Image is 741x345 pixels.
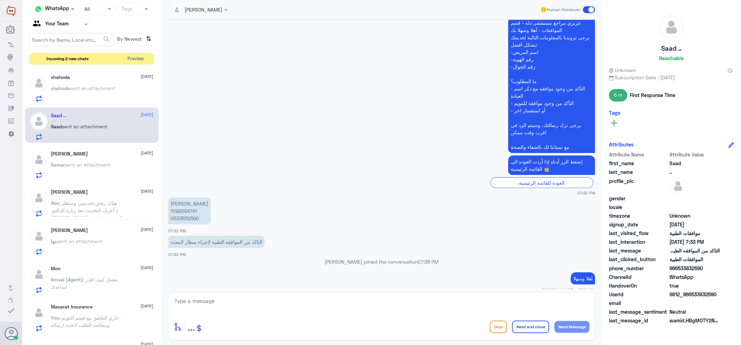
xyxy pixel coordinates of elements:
[554,321,590,333] button: Send Message
[51,151,88,157] h5: Samar Alsofyani
[669,299,720,307] span: null
[51,200,125,228] span: : هناك رفض لخدمتين ومنتظر أعرف التحديث بعد زيارة الدكتور / [PERSON_NAME] والتحدث مع قسم الموافقات...
[609,221,668,228] span: signup_date
[51,276,83,282] span: Amaal (Agent)
[669,282,720,289] span: true
[609,308,668,315] span: last_message_sentiment
[141,265,154,271] span: [DATE]
[70,85,116,91] span: sent an attachment
[30,74,48,92] img: defaultAdmin.png
[577,190,595,196] span: 07:32 PM
[51,315,59,321] span: You
[669,247,720,254] span: التاكد من الموافقه الطبية لإجراء منظار المعده
[30,189,48,207] img: defaultAdmin.png
[543,287,595,293] span: [PERSON_NAME] - 07:38 PM
[65,162,111,168] span: sent an attachment
[51,189,88,195] h5: Abo TaqyEldin
[661,45,682,53] h5: Saad ..
[571,272,595,284] p: 22/9/2025, 7:38 PM
[5,327,18,340] button: Avatar
[609,177,668,193] span: profile_pic
[120,5,132,14] div: Tags
[168,228,186,233] span: 07:32 PM
[125,53,147,65] button: Preview
[508,155,595,175] p: 22/9/2025, 7:32 PM
[609,203,668,211] span: locale
[609,265,668,272] span: phone_number
[609,160,668,167] span: first_name
[609,282,668,289] span: HandoverOn
[7,5,16,16] img: Widebot Logo
[609,66,636,74] span: Unknown
[669,230,720,237] span: موافقات الطبية
[669,265,720,272] span: 966533832590
[188,320,195,333] span: ...
[609,151,668,158] span: Attribute Name
[51,200,59,206] span: Abo
[660,15,683,39] img: defaultAdmin.png
[51,227,88,233] h5: مها الشثري
[51,304,93,310] h5: Masarat Insurance
[508,17,595,153] p: 22/9/2025, 7:32 PM
[609,195,668,202] span: gender
[669,317,720,324] span: wamid.HBgMOTY2NTMzODMyNTkwFQIAEhgUM0FCRjkzQUYzNUM1RjU0QkYwRTIA
[609,74,734,81] span: Subscription Date : [DATE]
[490,321,507,333] button: Drop
[609,110,620,116] h6: Tags
[669,203,720,211] span: null
[609,89,627,102] span: 5 m
[7,306,15,315] i: check
[609,299,668,307] span: email
[609,256,668,263] span: last_clicked_button
[491,177,593,188] div: العودة للقائمة الرئيسية
[669,168,720,176] span: ..
[669,212,720,219] span: Unknown
[141,188,154,194] span: [DATE]
[51,238,57,244] span: مها
[30,304,48,321] img: defaultAdmin.png
[51,74,70,80] h5: shahoda
[33,19,43,30] img: yourTeam.svg
[609,230,668,237] span: last_visited_flow
[609,317,668,324] span: last_message_id
[547,7,581,13] span: Human Handover
[669,221,720,228] span: 2025-08-02T22:30:14.933Z
[609,291,668,298] span: UserId
[609,141,634,147] h6: Attributes
[669,291,720,298] span: 9812_966533832590
[630,91,675,99] span: First Response Time
[30,113,48,130] img: defaultAdmin.png
[669,308,720,315] span: 0
[62,123,108,129] span: sent an attachment
[102,35,111,43] span: search
[30,266,48,283] img: defaultAdmin.png
[659,55,684,61] h6: Reachable
[609,168,668,176] span: last_name
[102,34,111,45] button: search
[669,151,720,158] span: Attribute Value
[669,195,720,202] span: null
[168,252,186,257] span: 07:33 PM
[30,33,114,46] input: Search by Name, Local etc…
[51,85,70,91] span: shahoda
[146,33,152,45] i: ⇅
[51,123,62,129] span: Saad
[418,259,439,265] span: 07:38 PM
[57,238,103,244] span: sent an attachment
[51,276,118,290] span: : تفضل كيف اقدر اساعدك
[512,321,549,333] button: Send and close
[51,315,120,328] span: : جاري التحقق مع قسم التنويم ومعالجة الطلب لاعادة ارساله
[30,151,48,168] img: defaultAdmin.png
[114,33,143,47] span: By Newest
[141,73,154,80] span: [DATE]
[188,319,195,335] button: ...
[141,150,154,156] span: [DATE]
[609,238,668,246] span: last_interaction
[168,258,595,265] p: [PERSON_NAME] joined the conversation
[168,236,265,248] p: 22/9/2025, 7:33 PM
[30,227,48,245] img: defaultAdmin.png
[47,56,89,62] span: incoming 2 new chats
[168,198,211,224] p: 22/9/2025, 7:32 PM
[669,238,720,246] span: 2025-09-22T16:33:07.061Z
[609,247,668,254] span: last_message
